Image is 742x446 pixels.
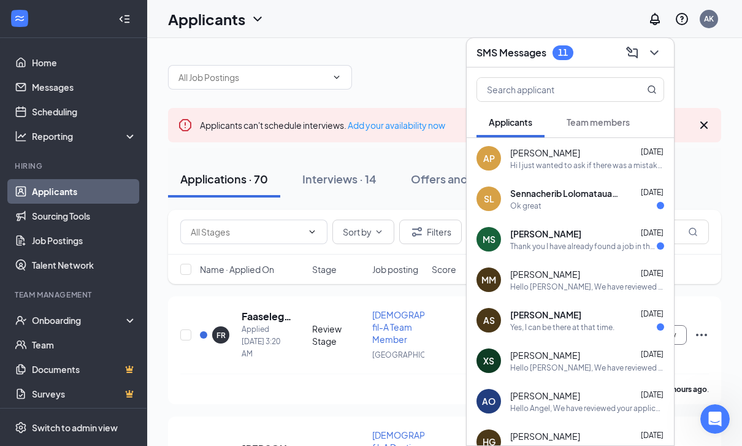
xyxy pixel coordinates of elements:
[411,171,511,186] div: Offers and hires · 0
[641,228,664,237] span: [DATE]
[32,357,137,382] a: DocumentsCrown
[372,263,418,275] span: Job posting
[482,395,495,407] div: AO
[662,385,707,394] b: 10 hours ago
[200,263,274,275] span: Name · Applied On
[242,323,291,360] div: Applied [DATE] 3:20 AM
[332,220,394,244] button: Sort byChevronDown
[242,310,291,323] h5: Faaselega [PERSON_NAME]
[688,227,698,237] svg: MagnifyingGlass
[510,390,580,402] span: [PERSON_NAME]
[489,117,532,128] span: Applicants
[477,78,622,101] input: Search applicant
[641,188,664,197] span: [DATE]
[641,269,664,278] span: [DATE]
[332,72,342,82] svg: ChevronDown
[641,147,664,156] span: [DATE]
[15,421,27,434] svg: Settings
[32,421,118,434] div: Switch to admin view
[510,160,664,171] div: Hi I just wanted to ask if there was a mistake because it says [DATE] but the 17th is [DATE].
[510,403,664,413] div: Hello Angel, We have reviewed your application with us and would like to set up an in-person inte...
[510,282,664,292] div: Hello [PERSON_NAME], We have reviewed your application with us and would like to set up an in-per...
[510,241,657,252] div: Thank you I have already found a job in the future I'll resubmit thank you ones again
[510,147,580,159] span: [PERSON_NAME]
[32,382,137,406] a: SurveysCrown
[32,253,137,277] a: Talent Network
[191,225,302,239] input: All Stages
[374,227,384,237] svg: ChevronDown
[697,118,711,133] svg: Cross
[32,314,126,326] div: Onboarding
[484,193,494,205] div: SL
[32,228,137,253] a: Job Postings
[302,171,377,186] div: Interviews · 14
[641,350,664,359] span: [DATE]
[32,99,137,124] a: Scheduling
[625,45,640,60] svg: ComposeMessage
[15,290,134,300] div: Team Management
[483,152,495,164] div: AP
[372,309,472,345] span: [DEMOGRAPHIC_DATA]-fil-A Team Member
[410,225,424,239] svg: Filter
[178,71,327,84] input: All Job Postings
[510,322,614,333] div: Yes, I can be there at that time.
[510,363,664,373] div: Hello [PERSON_NAME], We have reviewed your application with us and would like to set up an in-per...
[32,75,137,99] a: Messages
[13,12,26,25] svg: WorkstreamLogo
[483,355,494,367] div: XS
[510,349,580,361] span: [PERSON_NAME]
[510,187,621,199] span: Sennacherib Lolomatauama
[307,227,317,237] svg: ChevronDown
[15,161,134,171] div: Hiring
[481,274,496,286] div: MM
[675,12,689,26] svg: QuestionInfo
[648,12,662,26] svg: Notifications
[15,314,27,326] svg: UserCheck
[694,328,709,342] svg: Ellipses
[118,13,131,25] svg: Collapse
[15,130,27,142] svg: Analysis
[200,120,445,131] span: Applicants can't schedule interviews.
[704,13,714,24] div: AK
[32,204,137,228] a: Sourcing Tools
[644,43,664,63] button: ChevronDown
[483,314,495,326] div: AS
[250,12,265,26] svg: ChevronDown
[312,323,365,347] div: Review Stage
[32,179,137,204] a: Applicants
[432,263,456,275] span: Score
[32,333,137,357] a: Team
[32,130,137,142] div: Reporting
[372,350,450,359] span: [GEOGRAPHIC_DATA]
[216,330,226,340] div: FR
[641,390,664,399] span: [DATE]
[476,46,546,60] h3: SMS Messages
[348,120,445,131] a: Add your availability now
[168,9,245,29] h1: Applicants
[32,50,137,75] a: Home
[647,85,657,94] svg: MagnifyingGlass
[647,45,662,60] svg: ChevronDown
[510,268,580,280] span: [PERSON_NAME]
[641,431,664,440] span: [DATE]
[510,430,580,442] span: [PERSON_NAME]
[641,309,664,318] span: [DATE]
[567,117,630,128] span: Team members
[312,263,337,275] span: Stage
[178,118,193,133] svg: Error
[399,220,462,244] button: Filter Filters
[622,43,642,63] button: ComposeMessage
[180,171,268,186] div: Applications · 70
[700,404,730,434] iframe: Intercom live chat
[510,228,581,240] span: [PERSON_NAME]
[558,47,568,58] div: 11
[510,309,581,321] span: [PERSON_NAME]
[510,201,541,211] div: Ok great
[483,233,495,245] div: MS
[343,228,372,236] span: Sort by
